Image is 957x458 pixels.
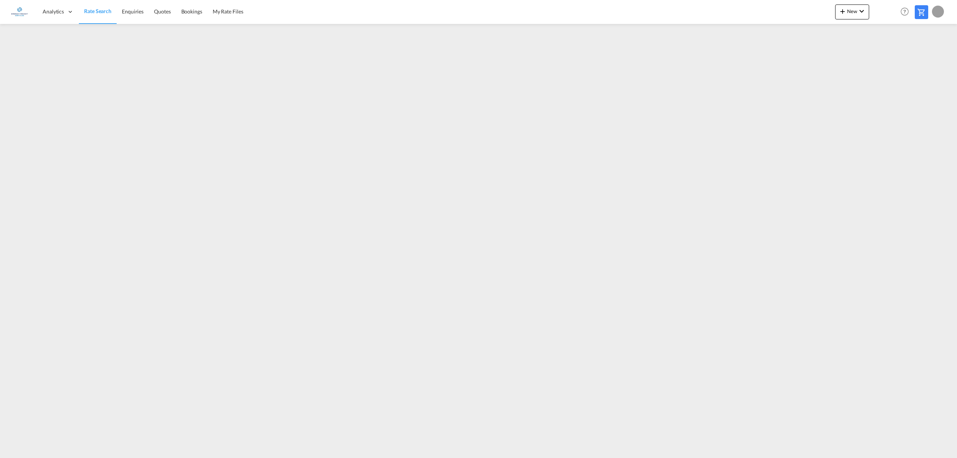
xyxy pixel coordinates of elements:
[898,5,911,18] span: Help
[838,7,847,16] md-icon: icon-plus 400-fg
[838,8,866,14] span: New
[84,8,111,14] span: Rate Search
[181,8,202,15] span: Bookings
[11,3,28,20] img: e1326340b7c511ef854e8d6a806141ad.jpg
[43,8,64,15] span: Analytics
[857,7,866,16] md-icon: icon-chevron-down
[898,5,915,19] div: Help
[835,4,869,19] button: icon-plus 400-fgNewicon-chevron-down
[154,8,170,15] span: Quotes
[213,8,243,15] span: My Rate Files
[122,8,144,15] span: Enquiries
